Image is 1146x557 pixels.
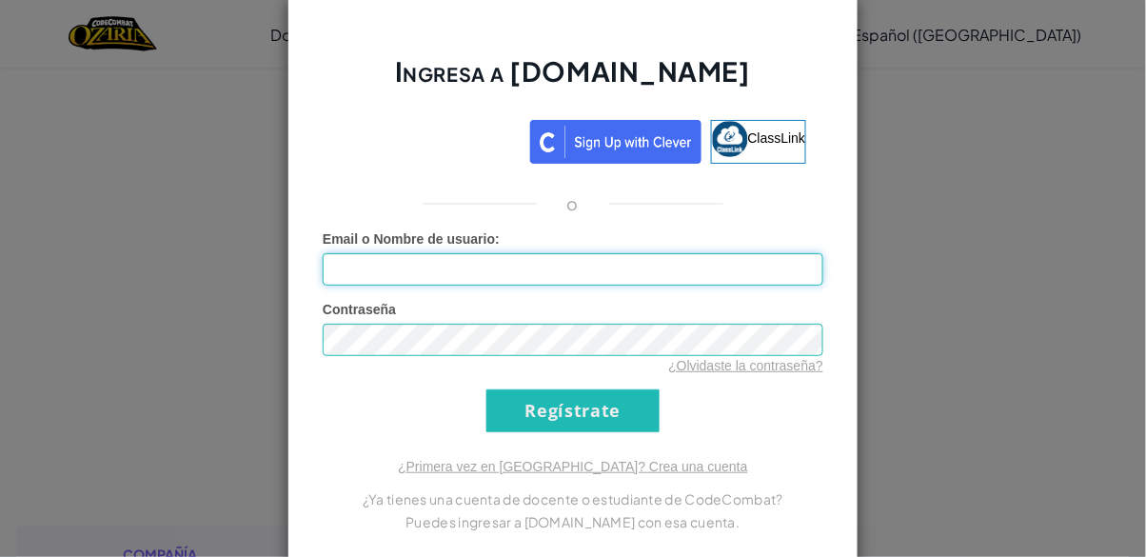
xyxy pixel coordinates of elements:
input: Regístrate [486,389,660,432]
span: Contraseña [323,302,396,317]
h2: Ingresa a [DOMAIN_NAME] [323,53,823,109]
span: Email o Nombre de usuario [323,231,495,247]
p: Puedes ingresar a [DOMAIN_NAME] con esa cuenta. [323,510,823,533]
img: clever_sso_button@2x.png [530,120,701,164]
a: ¿Olvidaste la contraseña? [668,358,823,373]
iframe: Botón de Acceder con Google [330,118,530,160]
img: classlink-logo-small.png [712,121,748,157]
label: : [323,229,500,249]
span: ClassLink [748,129,806,145]
a: ¿Primera vez en [GEOGRAPHIC_DATA]? Crea una cuenta [398,459,748,474]
p: ¿Ya tienes una cuenta de docente o estudiante de CodeCombat? [323,487,823,510]
p: o [567,192,579,215]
